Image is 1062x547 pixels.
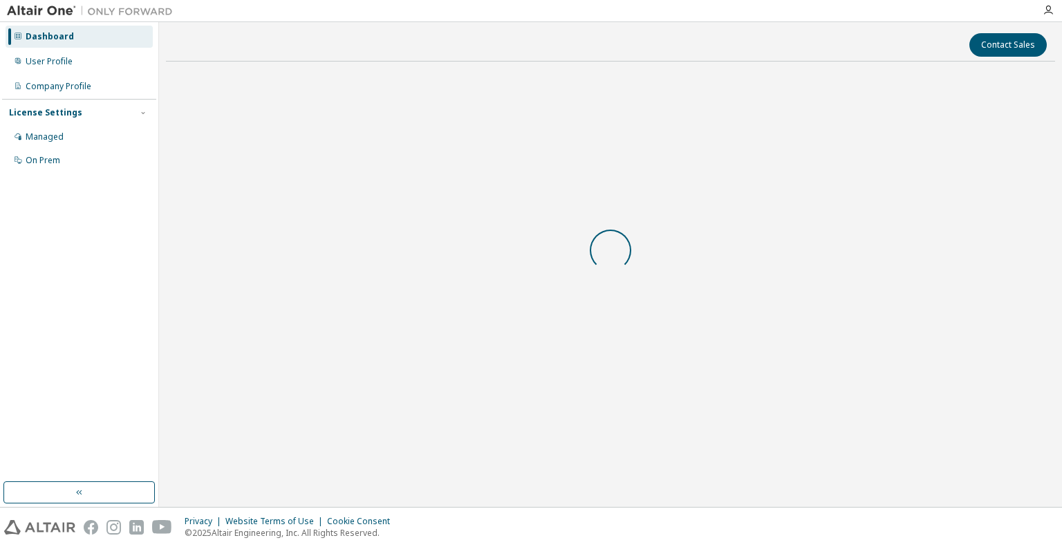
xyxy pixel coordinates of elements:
div: User Profile [26,56,73,67]
img: linkedin.svg [129,520,144,535]
div: Company Profile [26,81,91,92]
img: youtube.svg [152,520,172,535]
img: instagram.svg [106,520,121,535]
img: altair_logo.svg [4,520,75,535]
p: © 2025 Altair Engineering, Inc. All Rights Reserved. [185,527,398,539]
div: Managed [26,131,64,142]
div: License Settings [9,107,82,118]
div: Dashboard [26,31,74,42]
button: Contact Sales [969,33,1047,57]
div: Website Terms of Use [225,516,327,527]
img: Altair One [7,4,180,18]
div: Privacy [185,516,225,527]
img: facebook.svg [84,520,98,535]
div: On Prem [26,155,60,166]
div: Cookie Consent [327,516,398,527]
